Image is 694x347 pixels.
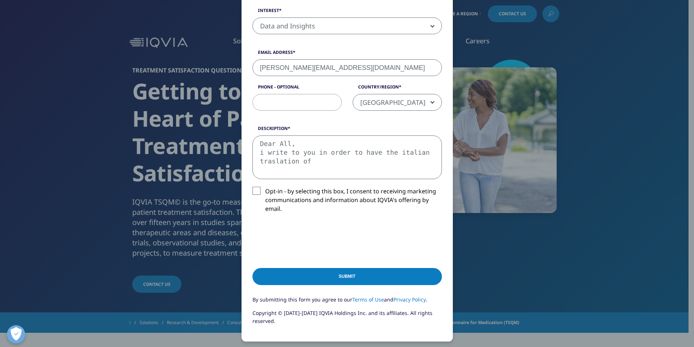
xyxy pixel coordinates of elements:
p: Copyright © [DATE]-[DATE] IQVIA Holdings Inc. and its affiliates. All rights reserved. [252,309,442,331]
p: By submitting this form you agree to our and . [252,296,442,309]
a: Privacy Policy [393,296,426,303]
span: Italy [353,94,442,111]
label: Description [252,125,442,135]
label: Phone - Optional [252,84,342,94]
label: Country/Region [353,84,442,94]
label: Opt-in - by selecting this box, I consent to receiving marketing communications and information a... [252,187,442,217]
span: Data and Insights [253,18,442,35]
label: Interest [252,7,442,17]
a: Terms of Use [352,296,384,303]
button: Apri preferenze [7,325,25,343]
input: Submit [252,268,442,285]
span: Italy [353,94,442,111]
iframe: reCAPTCHA [252,225,363,253]
span: Data and Insights [252,17,442,34]
label: Email Address [252,49,442,59]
